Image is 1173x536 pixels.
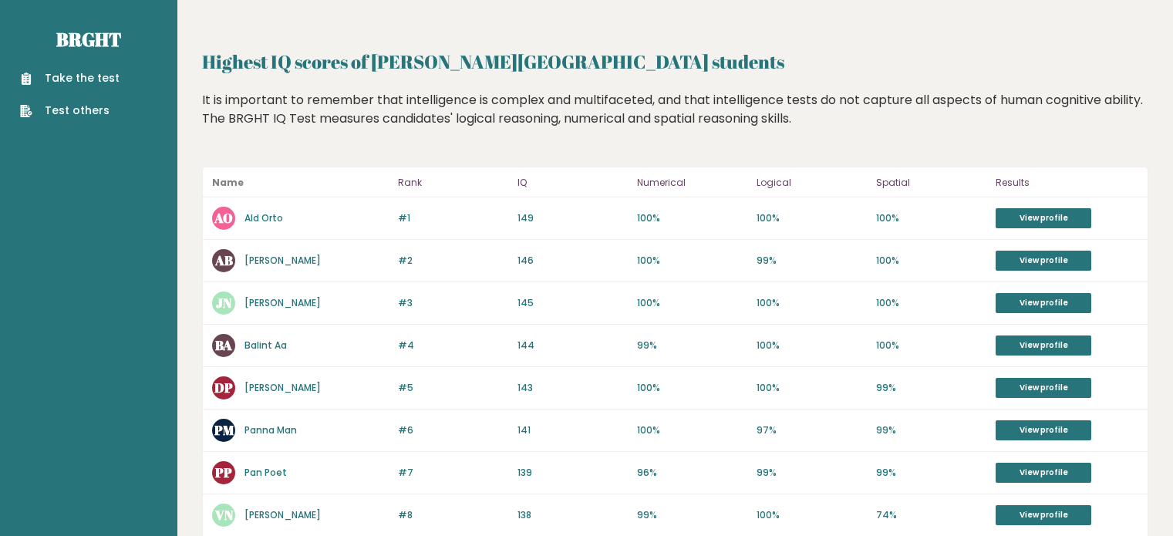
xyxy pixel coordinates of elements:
[996,420,1091,440] a: View profile
[757,254,867,268] p: 99%
[517,254,628,268] p: 146
[637,508,747,522] p: 99%
[398,339,508,352] p: #4
[757,296,867,310] p: 100%
[876,296,986,310] p: 100%
[212,176,244,189] b: Name
[517,211,628,225] p: 149
[214,379,233,396] text: DP
[876,466,986,480] p: 99%
[244,466,287,479] a: Pan Poet
[244,211,283,224] a: Ald Orto
[637,254,747,268] p: 100%
[757,466,867,480] p: 99%
[876,211,986,225] p: 100%
[244,339,287,352] a: Balint Aa
[202,48,1148,76] h2: Highest IQ scores of [PERSON_NAME][GEOGRAPHIC_DATA] students
[996,174,1138,192] p: Results
[517,339,628,352] p: 144
[517,174,628,192] p: IQ
[637,174,747,192] p: Numerical
[996,208,1091,228] a: View profile
[996,251,1091,271] a: View profile
[876,381,986,395] p: 99%
[244,254,321,267] a: [PERSON_NAME]
[244,381,321,394] a: [PERSON_NAME]
[214,251,233,269] text: AB
[398,296,508,310] p: #3
[876,254,986,268] p: 100%
[637,423,747,437] p: 100%
[757,211,867,225] p: 100%
[876,339,986,352] p: 100%
[757,339,867,352] p: 100%
[244,508,321,521] a: [PERSON_NAME]
[637,211,747,225] p: 100%
[757,174,867,192] p: Logical
[398,174,508,192] p: Rank
[398,423,508,437] p: #6
[757,381,867,395] p: 100%
[398,381,508,395] p: #5
[876,508,986,522] p: 74%
[517,508,628,522] p: 138
[996,505,1091,525] a: View profile
[214,464,232,481] text: PP
[876,423,986,437] p: 99%
[214,209,233,227] text: AO
[637,381,747,395] p: 100%
[517,381,628,395] p: 143
[637,466,747,480] p: 96%
[996,378,1091,398] a: View profile
[398,466,508,480] p: #7
[996,335,1091,356] a: View profile
[202,91,1148,151] div: It is important to remember that intelligence is complex and multifaceted, and that intelligence ...
[398,508,508,522] p: #8
[244,296,321,309] a: [PERSON_NAME]
[517,296,628,310] p: 145
[757,423,867,437] p: 97%
[757,508,867,522] p: 100%
[20,70,120,86] a: Take the test
[637,339,747,352] p: 99%
[398,254,508,268] p: #2
[517,466,628,480] p: 139
[398,211,508,225] p: #1
[215,336,232,354] text: BA
[637,296,747,310] p: 100%
[996,293,1091,313] a: View profile
[996,463,1091,483] a: View profile
[517,423,628,437] p: 141
[876,174,986,192] p: Spatial
[56,27,121,52] a: Brght
[244,423,297,437] a: Panna Man
[214,421,234,439] text: PM
[214,506,234,524] text: VN
[20,103,120,119] a: Test others
[216,294,232,312] text: JN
